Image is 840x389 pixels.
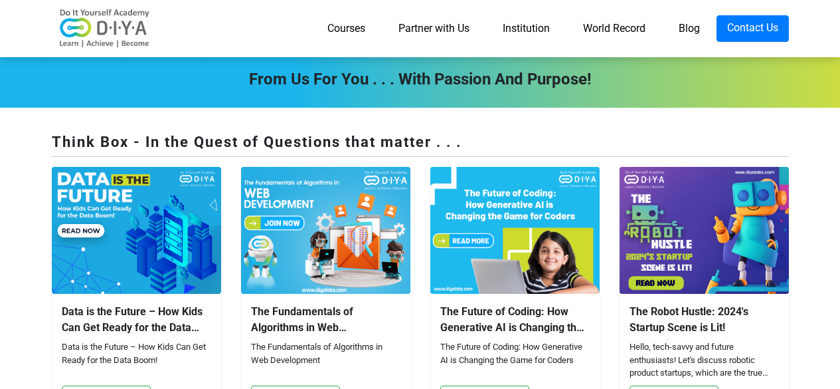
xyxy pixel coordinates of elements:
div: The Fundamentals of Algorithms in Web Development [251,304,400,336]
img: blog-2024120862518.jpg [52,167,221,294]
div: Data is the Future – How Kids Can Get Ready for the Data Boom! [62,340,211,380]
img: blog-2024042095551.jpg [430,167,600,294]
div: The Future of Coding: How Generative AI is Changing the Game for Coders [440,304,590,336]
a: Institution [486,15,566,42]
div: From Us For You . . . with Passion and Purpose! [42,67,799,91]
div: Think Box - In the Quest of Questions that matter . . . [52,131,789,157]
div: Data is the Future – How Kids Can Get Ready for the Data Boom! [62,304,211,336]
div: The Fundamentals of Algorithms in Web Development [251,340,400,380]
img: blog-2024042853928.jpg [241,167,410,294]
a: Blog [662,15,716,42]
div: Hello, tech-savvy and future enthusiasts! Let's discuss robotic product startups, which are the t... [630,340,779,380]
a: Contact Us [716,15,789,42]
div: The Future of Coding: How Generative AI is Changing the Game for Coders [440,340,590,380]
img: blog-2023121842428.jpg [620,167,789,294]
a: World Record [566,15,662,42]
a: Courses [311,15,382,42]
img: logo-v2.png [52,9,158,49]
a: Partner with Us [382,15,486,42]
div: The Robot Hustle: 2024's Startup Scene is Lit! [630,304,779,336]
